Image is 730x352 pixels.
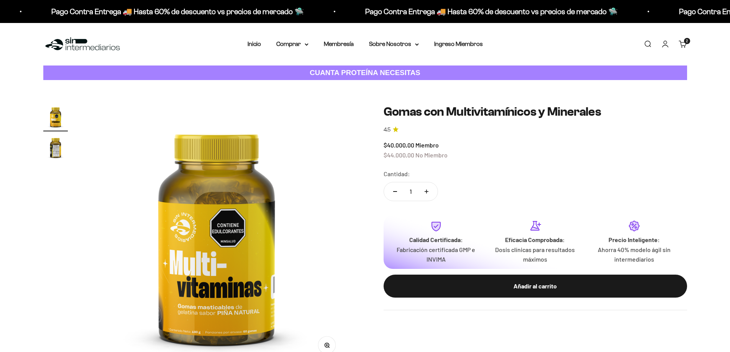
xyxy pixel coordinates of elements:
p: Pago Contra Entrega 🚚 Hasta 60% de descuento vs precios de mercado 🛸 [350,5,602,18]
summary: Comprar [276,39,308,49]
strong: Precio Inteligente: [609,236,660,243]
img: Gomas con Multivitamínicos y Minerales [43,105,68,129]
a: Membresía [324,41,354,47]
a: Inicio [248,41,261,47]
a: 4.54.5 de 5.0 estrellas [384,126,687,134]
h1: Gomas con Multivitamínicos y Minerales [384,105,687,119]
span: 2 [686,39,688,43]
summary: Sobre Nosotros [369,39,419,49]
span: $44.000,00 [384,151,414,159]
button: Ir al artículo 1 [43,105,68,131]
strong: Eficacia Comprobada: [505,236,565,243]
p: Fabricación certificada GMP e INVIMA [393,245,480,264]
span: 4.5 [384,126,390,134]
span: $40.000,00 [384,141,414,149]
label: Cantidad: [384,169,410,179]
img: Gomas con Multivitamínicos y Minerales [43,135,68,160]
a: CUANTA PROTEÍNA NECESITAS [43,65,687,80]
strong: CUANTA PROTEÍNA NECESITAS [310,69,420,77]
p: Pago Contra Entrega 🚚 Hasta 60% de descuento vs precios de mercado 🛸 [36,5,289,18]
button: Ir al artículo 2 [43,135,68,162]
button: Añadir al carrito [384,275,687,298]
button: Reducir cantidad [384,182,406,201]
button: Aumentar cantidad [415,182,438,201]
span: No Miembro [415,151,448,159]
div: Añadir al carrito [399,281,672,291]
p: Dosis clínicas para resultados máximos [492,245,579,264]
span: Miembro [415,141,439,149]
p: Ahorra 40% modelo ágil sin intermediarios [591,245,678,264]
a: Ingreso Miembros [434,41,483,47]
strong: Calidad Certificada: [409,236,463,243]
